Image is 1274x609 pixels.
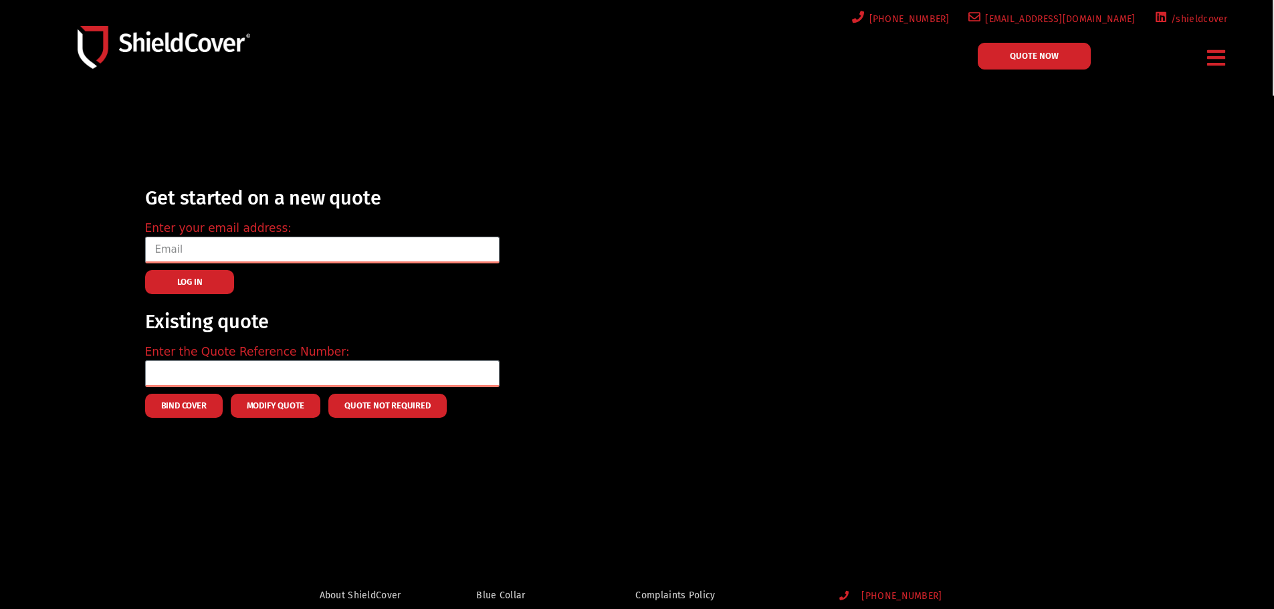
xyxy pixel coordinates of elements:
a: /shieldcover [1152,11,1228,27]
a: Blue Collar [476,587,578,604]
a: [PHONE_NUMBER] [849,11,950,27]
a: Complaints Policy [635,587,813,604]
a: [EMAIL_ADDRESS][DOMAIN_NAME] [966,11,1136,27]
img: Shield-Cover-Underwriting-Australia-logo-full [78,26,250,68]
h2: Get started on a new quote [145,188,500,209]
span: Bind Cover [161,404,207,407]
span: [PHONE_NUMBER] [851,591,942,602]
span: [PHONE_NUMBER] [865,11,950,27]
div: Menu Toggle [1202,42,1231,74]
span: Quote Not Required [344,404,430,407]
span: About ShieldCover [320,587,401,604]
input: Email [145,237,500,263]
a: [PHONE_NUMBER] [839,591,1003,602]
label: Enter the Quote Reference Number: [145,344,350,361]
span: Complaints Policy [635,587,715,604]
span: QUOTE NOW [1010,51,1059,60]
button: Bind Cover [145,394,223,418]
a: About ShieldCover [320,587,419,604]
span: Modify Quote [247,404,305,407]
span: [EMAIL_ADDRESS][DOMAIN_NAME] [980,11,1135,27]
button: LOG IN [145,270,235,294]
h2: Existing quote [145,312,500,333]
a: QUOTE NOW [978,43,1091,70]
span: LOG IN [177,281,203,283]
span: Blue Collar [476,587,525,604]
label: Enter your email address: [145,220,292,237]
button: Modify Quote [231,394,321,418]
span: /shieldcover [1166,11,1228,27]
button: Quote Not Required [328,394,446,418]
